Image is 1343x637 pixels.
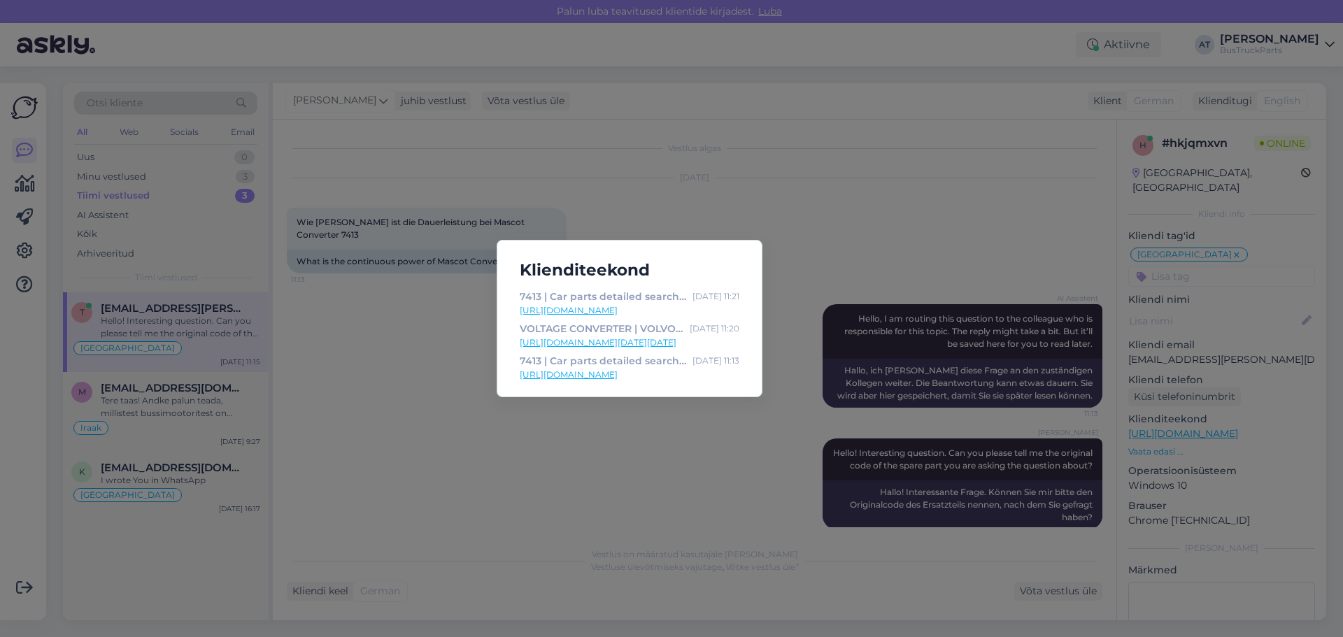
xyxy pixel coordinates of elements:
a: [URL][DOMAIN_NAME][DATE][DATE] [520,336,739,349]
h5: Klienditeekond [509,257,751,283]
a: [URL][DOMAIN_NAME] [520,304,739,317]
div: VOLTAGE CONVERTER | VOLVO B6, B7, B9, B10, B12 BUS ([DATE]-[DATE]), 1997, [7413 7413] (ID: TP1690... [520,321,684,336]
div: 7413 | Car parts detailed search | TruckParts Eesti OÜ [520,353,687,368]
div: [DATE] 11:21 [692,289,739,304]
div: [DATE] 11:13 [692,353,739,368]
div: [DATE] 11:20 [690,321,739,336]
a: [URL][DOMAIN_NAME] [520,368,739,381]
div: 7413 | Car parts detailed search | TruckParts Eesti OÜ [520,289,687,304]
